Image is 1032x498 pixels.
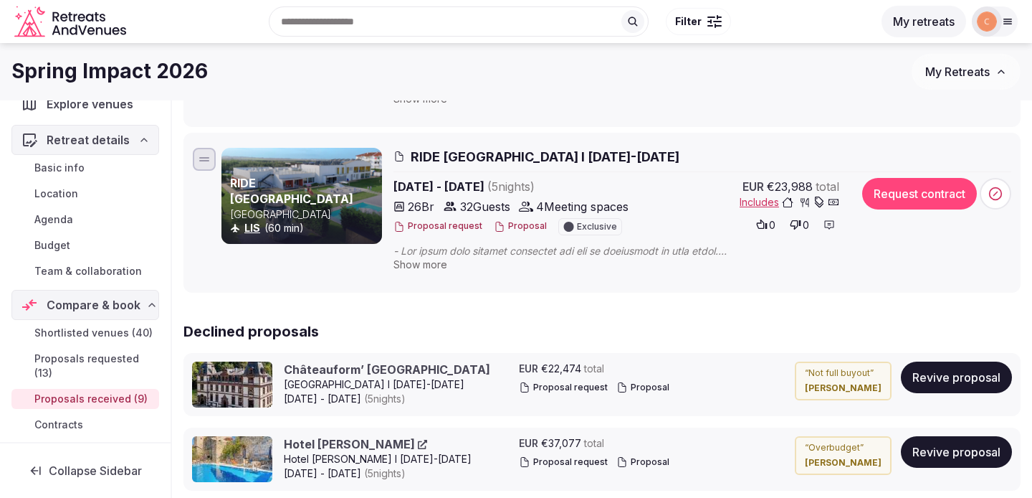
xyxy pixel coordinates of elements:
span: RIDE [GEOGRAPHIC_DATA] I [DATE]-[DATE] [411,148,679,166]
button: Proposal [616,382,669,394]
a: Budget [11,235,159,255]
a: Contracts [11,415,159,435]
span: Show more [393,258,447,271]
a: Team & collaboration [11,261,159,281]
span: €22,474 [541,362,581,376]
button: My retreats [881,6,966,37]
span: ( 5 night s ) [364,393,406,405]
span: Compare & book [47,296,140,314]
h2: Declined proposals [183,321,1021,342]
span: Contracts [34,418,83,432]
button: Proposal [616,456,669,469]
a: Proposals requested (13) [11,349,159,383]
span: 0 [769,218,775,232]
img: corrina [977,11,997,32]
span: Budget [34,238,70,253]
a: Basic info [11,158,159,178]
a: Location [11,184,159,204]
span: Shortlisted venues (40) [34,326,153,340]
cite: [PERSON_NAME] [805,382,881,395]
span: [DATE] - [DATE] [284,466,472,481]
span: 32 Guests [460,198,510,215]
svg: Retreats and Venues company logo [14,6,129,38]
button: Revive proposal [901,436,1012,468]
span: EUR [742,178,764,195]
span: total [816,178,839,195]
div: Hotel [PERSON_NAME] I [DATE]-[DATE] [284,452,472,466]
span: Explore venues [47,95,139,113]
span: 4 Meeting spaces [536,198,629,215]
a: RIDE [GEOGRAPHIC_DATA] [230,176,353,206]
span: €37,077 [541,436,581,451]
button: Includes [740,195,839,210]
img: Hotel Castillo de Monda cover photo [192,436,272,482]
span: €23,988 [767,178,813,195]
button: Filter [666,8,731,35]
h1: Spring Impact 2026 [11,57,208,85]
span: 26 Br [408,198,434,215]
span: Agenda [34,212,73,227]
span: Filter [675,14,702,29]
button: Revive proposal [901,362,1012,393]
button: Proposal request [393,220,482,232]
span: - Lor ipsum dolo sitamet consectet adi eli se doeiusmodt in utla etdol. - Magn aliq e admin ve 55... [393,244,1011,258]
a: My retreats [881,14,966,29]
span: Collapse Sidebar [49,464,142,478]
span: Team & collaboration [34,264,142,278]
a: LIS [244,222,260,234]
span: total [584,436,604,451]
span: [DATE] - [DATE] [284,392,490,406]
button: Collapse Sidebar [11,455,159,487]
button: Proposal request [519,456,608,469]
span: ( 5 night s ) [487,179,535,194]
div: (60 min) [230,221,379,235]
button: 0 [752,215,780,235]
button: Proposal [494,220,547,232]
span: Proposals requested (13) [34,352,153,380]
p: [GEOGRAPHIC_DATA] [230,207,379,222]
a: Proposals received (9) [11,389,159,409]
div: [GEOGRAPHIC_DATA] I [DATE]-[DATE] [284,377,490,392]
span: EUR [519,362,538,376]
button: Proposal request [519,382,608,394]
span: ( 5 night s ) [364,467,406,479]
span: [DATE] - [DATE] [393,178,646,195]
span: 0 [803,218,809,232]
a: Shortlisted venues (40) [11,323,159,343]
span: Proposals received (9) [34,392,148,406]
a: Agenda [11,210,159,230]
p: “ Overbudget ” [805,442,881,454]
span: Basic info [34,161,85,175]
a: Hotel [PERSON_NAME] [284,436,427,452]
p: “ Not full buyout ” [805,367,881,380]
cite: [PERSON_NAME] [805,457,881,469]
button: 0 [785,215,813,235]
button: My Retreats [912,54,1021,90]
span: total [584,362,604,376]
a: Châteauform’ [GEOGRAPHIC_DATA] [284,362,502,377]
span: EUR [519,436,538,451]
span: Retreat details [47,131,130,149]
button: LIS [244,221,260,235]
span: My Retreats [925,65,990,79]
img: Châteauform’ Schloss Ahrenthal cover photo [192,362,272,408]
a: Visit the homepage [14,6,129,38]
button: Request contract [862,178,977,210]
span: Location [34,187,78,201]
span: Exclusive [577,222,617,231]
a: Explore venues [11,89,159,119]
